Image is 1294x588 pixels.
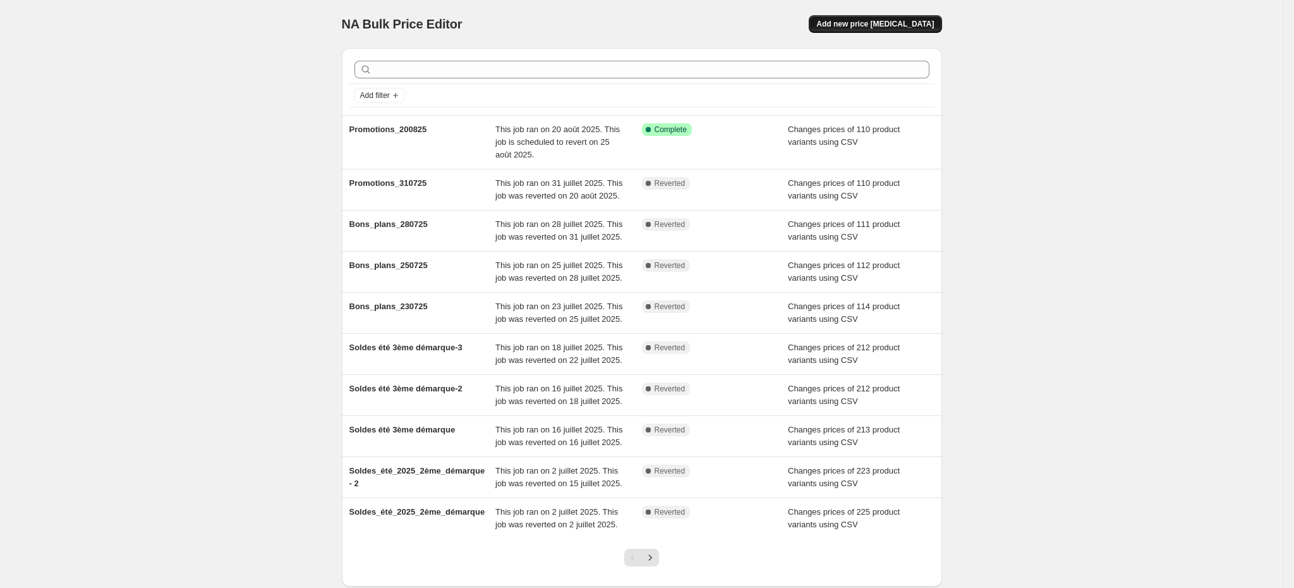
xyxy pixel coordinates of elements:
[495,466,622,488] span: This job ran on 2 juillet 2025. This job was reverted on 15 juillet 2025.
[349,178,427,188] span: Promotions_310725
[495,125,620,159] span: This job ran on 20 août 2025. This job is scheduled to revert on 25 août 2025.
[655,178,686,188] span: Reverted
[788,260,900,283] span: Changes prices of 112 product variants using CSV
[349,507,485,517] span: Soldes_été_2025_2ème_démarque
[641,549,659,567] button: Next
[349,260,428,270] span: Bons_plans_250725
[816,19,934,29] span: Add new price [MEDICAL_DATA]
[349,343,463,352] span: Soldes été 3ème démarque-3
[655,219,686,230] span: Reverted
[495,343,622,365] span: This job ran on 18 juillet 2025. This job was reverted on 22 juillet 2025.
[349,302,428,311] span: Bons_plans_230725
[349,384,463,393] span: Soldes été 3ème démarque-2
[495,302,622,324] span: This job ran on 23 juillet 2025. This job was reverted on 25 juillet 2025.
[495,260,622,283] span: This job ran on 25 juillet 2025. This job was reverted on 28 juillet 2025.
[788,302,900,324] span: Changes prices of 114 product variants using CSV
[495,384,622,406] span: This job ran on 16 juillet 2025. This job was reverted on 18 juillet 2025.
[495,507,618,529] span: This job ran on 2 juillet 2025. This job was reverted on 2 juillet 2025.
[655,343,686,353] span: Reverted
[360,90,390,101] span: Add filter
[655,260,686,271] span: Reverted
[495,425,622,447] span: This job ran on 16 juillet 2025. This job was reverted on 16 juillet 2025.
[655,125,687,135] span: Complete
[788,425,900,447] span: Changes prices of 213 product variants using CSV
[349,125,427,134] span: Promotions_200825
[349,219,428,229] span: Bons_plans_280725
[788,125,900,147] span: Changes prices of 110 product variants using CSV
[788,343,900,365] span: Changes prices of 212 product variants using CSV
[655,466,686,476] span: Reverted
[495,178,622,200] span: This job ran on 31 juillet 2025. This job was reverted on 20 août 2025.
[788,178,900,200] span: Changes prices of 110 product variants using CSV
[655,507,686,517] span: Reverted
[495,219,622,242] span: This job ran on 28 juillet 2025. This job was reverted on 31 juillet 2025.
[624,549,659,567] nav: Pagination
[655,425,686,435] span: Reverted
[788,507,900,529] span: Changes prices of 225 product variants using CSV
[809,15,941,33] button: Add new price [MEDICAL_DATA]
[354,88,405,103] button: Add filter
[788,384,900,406] span: Changes prices of 212 product variants using CSV
[349,466,485,488] span: Soldes_été_2025_2ème_démarque - 2
[349,425,456,434] span: Soldes été 3ème démarque
[342,17,463,31] span: NA Bulk Price Editor
[655,302,686,312] span: Reverted
[655,384,686,394] span: Reverted
[788,466,900,488] span: Changes prices of 223 product variants using CSV
[788,219,900,242] span: Changes prices of 111 product variants using CSV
